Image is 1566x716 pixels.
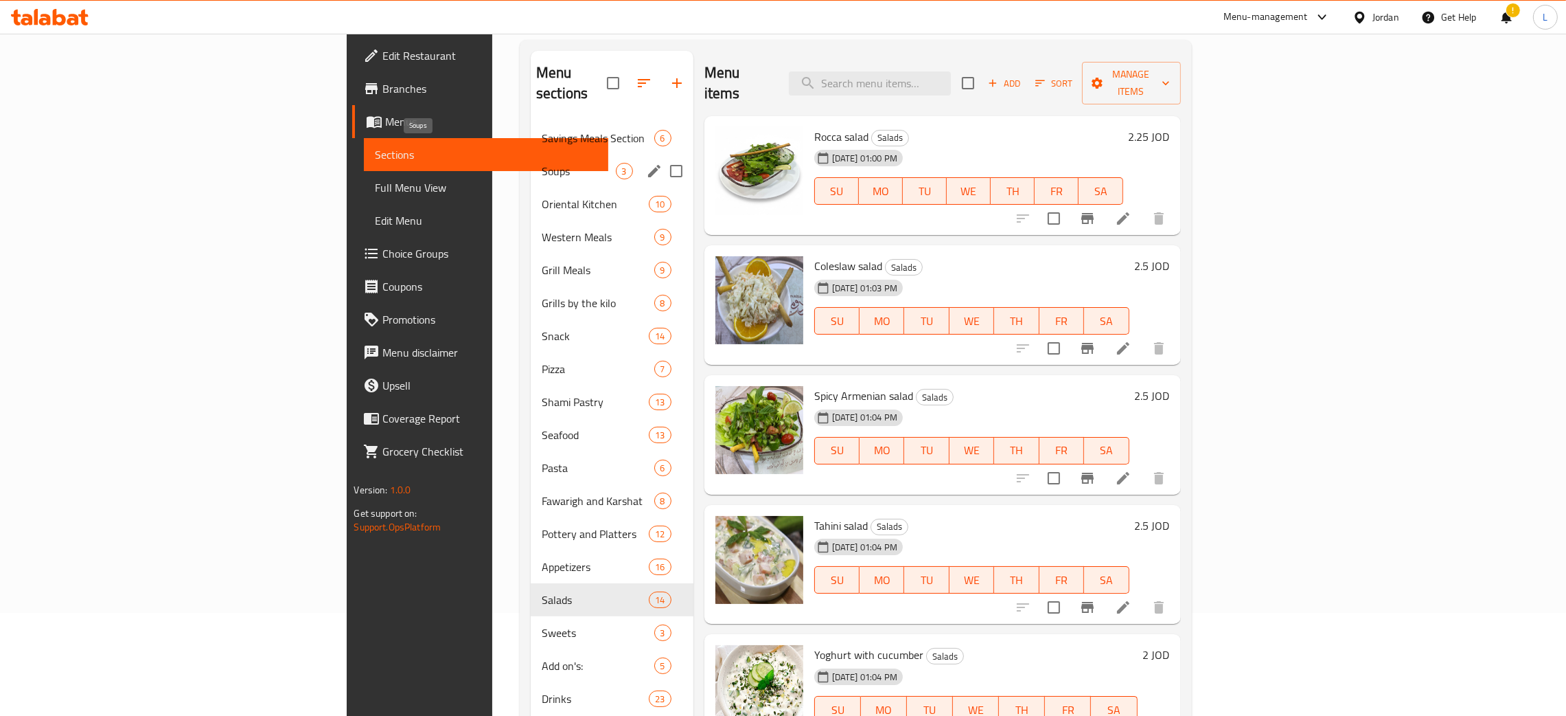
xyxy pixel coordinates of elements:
button: WE [949,437,994,465]
a: Promotions [352,303,608,336]
span: Sort items [1026,73,1082,94]
img: Coleslaw salad [715,256,803,344]
button: FR [1039,566,1084,594]
span: [DATE] 01:04 PM [827,411,903,424]
a: Menu disclaimer [352,336,608,369]
button: delete [1142,332,1175,365]
span: Salads [886,260,922,276]
span: [DATE] 01:04 PM [827,541,903,554]
span: Select all sections [599,69,627,98]
span: FR [1040,181,1073,201]
span: Spicy Armenian salad [814,385,913,406]
span: 13 [649,396,670,409]
span: Sweets [542,625,654,641]
span: MO [865,440,899,460]
a: Grocery Checklist [352,435,608,468]
button: TU [904,566,949,594]
a: Edit menu item [1115,470,1131,486]
span: Select section [954,69,982,98]
span: SU [820,440,854,460]
a: Full Menu View [364,171,608,204]
h6: 2.5 JOD [1135,256,1170,276]
div: Appetizers16 [531,550,693,583]
span: 9 [655,231,671,244]
span: Full Menu View [375,179,597,196]
span: Add [986,76,1023,91]
div: Grills by the kilo8 [531,287,693,320]
span: Salads [871,519,908,535]
span: 12 [649,528,670,541]
button: FR [1035,177,1079,205]
span: Sort sections [627,67,660,100]
span: Western Meals [542,229,654,245]
div: Salads [885,259,923,276]
span: Snack [542,328,649,344]
div: Snack14 [531,320,693,353]
button: Add section [660,67,693,100]
img: Tahini salad [715,516,803,604]
button: MO [859,177,903,205]
span: Oriental Kitchen [542,196,649,212]
div: items [654,361,671,377]
h6: 2.5 JOD [1135,386,1170,405]
a: Edit Menu [364,204,608,237]
span: Grocery Checklist [382,443,597,460]
span: 8 [655,495,671,508]
span: SA [1084,181,1117,201]
span: 10 [649,198,670,211]
span: TU [908,181,941,201]
a: Sections [364,138,608,171]
span: Appetizers [542,559,649,575]
button: TH [991,177,1035,205]
span: Coupons [382,278,597,295]
button: TH [994,437,1039,465]
div: Fawarigh and Karshat8 [531,484,693,517]
div: Salads [871,519,908,535]
div: Salads [916,389,954,405]
span: 3 [617,165,632,178]
a: Branches [352,72,608,105]
span: Choice Groups [382,245,597,262]
span: TU [910,311,943,331]
span: Pottery and Platters [542,526,649,542]
span: Grills by the kilo [542,295,654,311]
span: Sections [375,146,597,163]
span: Soups [542,163,615,179]
span: WE [955,440,989,460]
button: SA [1084,437,1129,465]
span: 9 [655,264,671,277]
div: Sweets3 [531,616,693,649]
span: Sort [1035,76,1073,91]
span: [DATE] 01:03 PM [827,282,903,295]
span: FR [1045,311,1079,331]
a: Support.OpsPlatform [354,518,441,536]
span: SU [820,181,853,201]
button: SU [814,437,860,465]
h2: Menu items [704,63,772,104]
span: Select to update [1039,334,1068,363]
span: 6 [655,462,671,475]
div: items [649,196,671,212]
button: TH [994,307,1039,335]
span: SA [1090,570,1123,590]
span: 6 [655,132,671,145]
h6: 2 JOD [1143,645,1170,664]
span: Version: [354,481,387,499]
span: Salads [542,592,649,608]
button: TU [904,437,949,465]
span: Coverage Report [382,410,597,427]
div: items [654,295,671,311]
span: FR [1045,440,1079,460]
button: MO [860,437,904,465]
div: Add on's:5 [531,649,693,682]
span: Select to update [1039,593,1068,622]
div: items [654,493,671,509]
div: Seafood13 [531,418,693,451]
span: TH [1000,311,1033,331]
div: items [616,163,633,179]
button: SA [1084,566,1129,594]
